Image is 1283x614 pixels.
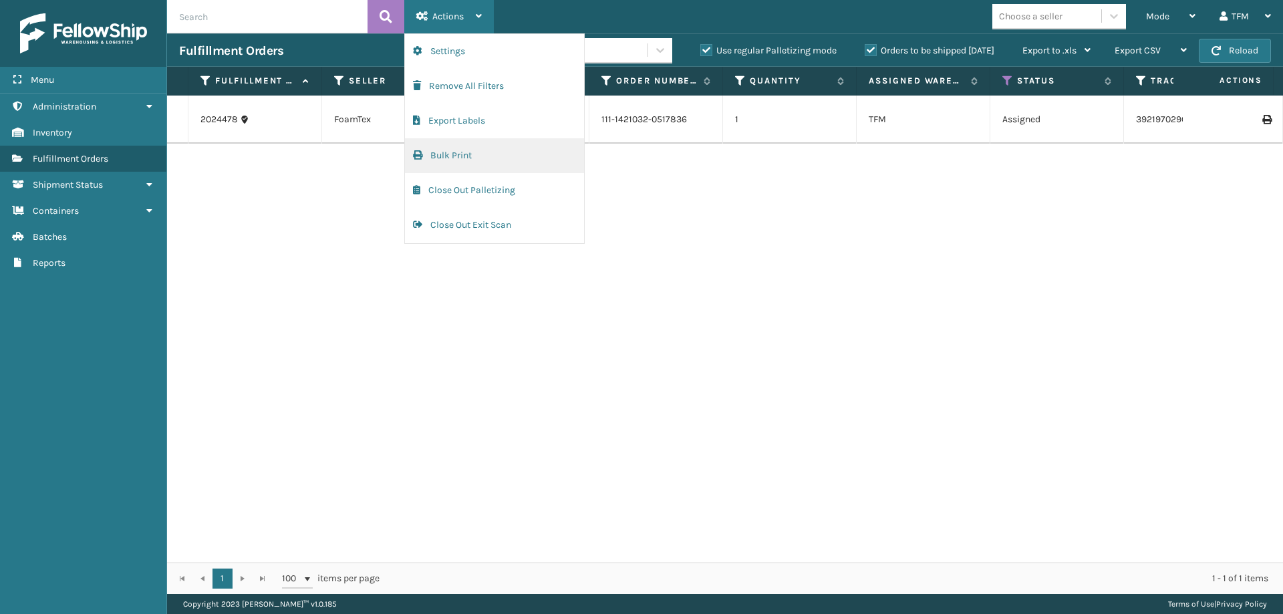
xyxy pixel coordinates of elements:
span: items per page [282,569,380,589]
td: 1 [723,96,857,144]
span: Export to .xls [1022,45,1077,56]
a: 1 [212,569,233,589]
td: Assigned [990,96,1124,144]
label: Seller [349,75,430,87]
span: Inventory [33,127,72,138]
button: Remove All Filters [405,69,584,104]
label: Tracking Number [1151,75,1232,87]
label: Assigned Warehouse [869,75,964,87]
a: Terms of Use [1168,599,1214,609]
h3: Fulfillment Orders [179,43,283,59]
span: Export CSV [1115,45,1161,56]
p: Copyright 2023 [PERSON_NAME]™ v 1.0.185 [183,594,337,614]
span: Containers [33,205,79,216]
td: FoamTex [322,96,456,144]
span: Administration [33,101,96,112]
div: 1 - 1 of 1 items [398,572,1268,585]
span: 100 [282,572,302,585]
label: Order Number [616,75,697,87]
label: Status [1017,75,1098,87]
span: Shipment Status [33,179,103,190]
a: Privacy Policy [1216,599,1267,609]
span: Actions [1177,69,1270,92]
td: TFM [857,96,990,144]
span: Batches [33,231,67,243]
button: Reload [1199,39,1271,63]
span: Reports [33,257,65,269]
a: 2024478 [200,113,238,126]
button: Bulk Print [405,138,584,173]
button: Close Out Palletizing [405,173,584,208]
img: logo [20,13,147,53]
div: | [1168,594,1267,614]
label: Quantity [750,75,831,87]
label: Orders to be shipped [DATE] [865,45,994,56]
span: Actions [432,11,464,22]
span: Fulfillment Orders [33,153,108,164]
a: 392197029677 [1136,114,1196,125]
button: Settings [405,34,584,69]
td: 111-1421032-0517836 [589,96,723,144]
span: Menu [31,74,54,86]
button: Close Out Exit Scan [405,208,584,243]
span: Mode [1146,11,1169,22]
button: Export Labels [405,104,584,138]
i: Print Label [1262,115,1270,124]
label: Use regular Palletizing mode [700,45,837,56]
div: Choose a seller [999,9,1062,23]
label: Fulfillment Order Id [215,75,296,87]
